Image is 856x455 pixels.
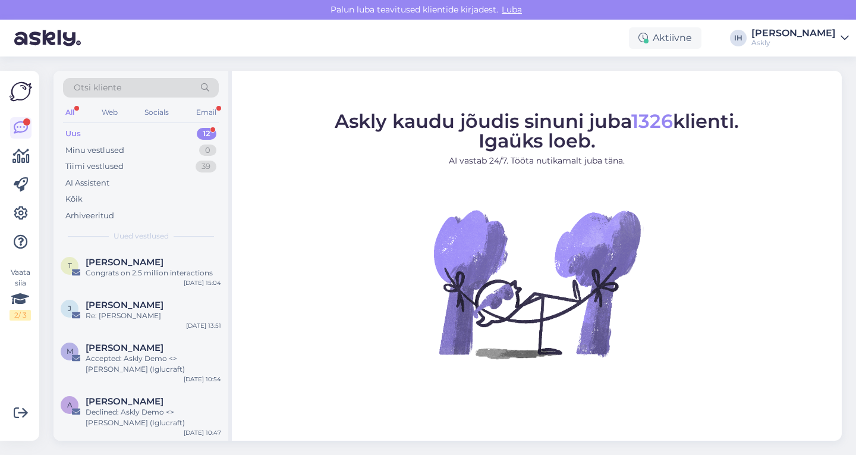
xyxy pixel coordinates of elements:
[751,38,836,48] div: Askly
[65,161,124,172] div: Tiimi vestlused
[68,304,71,313] span: J
[184,428,221,437] div: [DATE] 10:47
[335,155,739,167] p: AI vastab 24/7. Tööta nutikamalt juba täna.
[184,278,221,287] div: [DATE] 15:04
[74,81,121,94] span: Otsi kliente
[631,109,673,133] span: 1326
[10,267,31,321] div: Vaata siia
[67,400,73,409] span: A
[10,310,31,321] div: 2 / 3
[86,396,163,407] span: Aleksei Hvingija
[86,257,163,268] span: Tracy Evans
[335,109,739,152] span: Askly kaudu jõudis sinuni juba klienti. Igaüks loeb.
[196,161,216,172] div: 39
[65,193,83,205] div: Kõik
[199,145,216,156] div: 0
[186,321,221,330] div: [DATE] 13:51
[65,145,124,156] div: Minu vestlused
[10,80,32,103] img: Askly Logo
[86,310,221,321] div: Re: [PERSON_NAME]
[63,105,77,120] div: All
[142,105,171,120] div: Socials
[629,27,701,49] div: Aktiivne
[86,300,163,310] span: Joonas Kurrikoff
[86,353,221,375] div: Accepted: Askly Demo <> [PERSON_NAME] (Iglucraft)
[751,29,849,48] a: [PERSON_NAME]Askly
[86,268,221,278] div: Congrats on 2.5 million interactions
[751,29,836,38] div: [PERSON_NAME]
[194,105,219,120] div: Email
[65,177,109,189] div: AI Assistent
[65,128,81,140] div: Uus
[86,343,163,353] span: Mark Metsla
[86,407,221,428] div: Declined: Askly Demo <> [PERSON_NAME] (Iglucraft)
[67,347,73,356] span: M
[184,375,221,384] div: [DATE] 10:54
[68,261,72,270] span: T
[197,128,216,140] div: 12
[730,30,747,46] div: IH
[430,177,644,391] img: No Chat active
[99,105,120,120] div: Web
[114,231,169,241] span: Uued vestlused
[65,210,114,222] div: Arhiveeritud
[498,4,525,15] span: Luba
